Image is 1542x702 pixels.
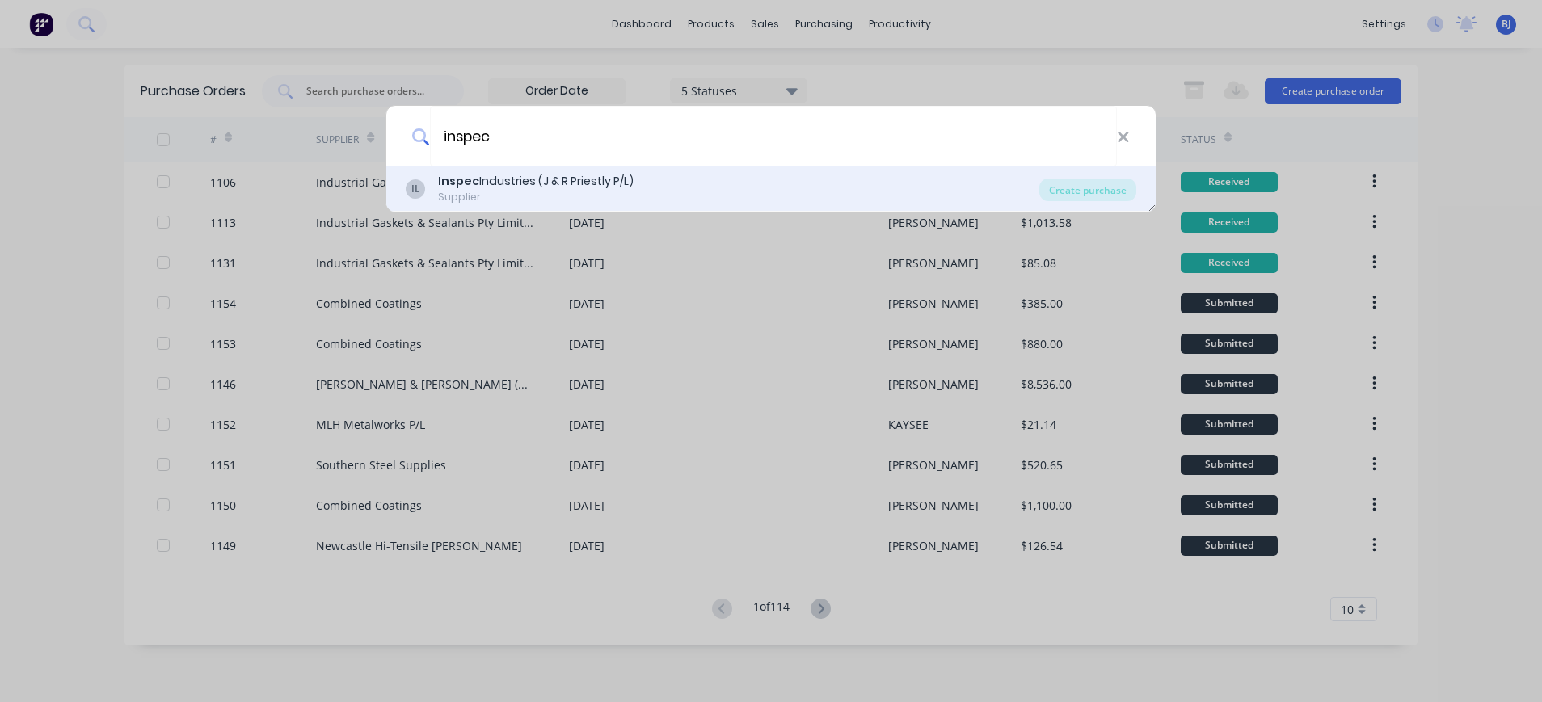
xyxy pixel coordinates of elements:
div: Supplier [438,190,634,204]
input: Enter a supplier name to create a new order... [430,106,1117,166]
div: Industries (J & R Priestly P/L) [438,173,634,190]
div: Create purchase [1039,179,1136,201]
div: IL [406,179,425,199]
b: Inspec [438,173,479,189]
